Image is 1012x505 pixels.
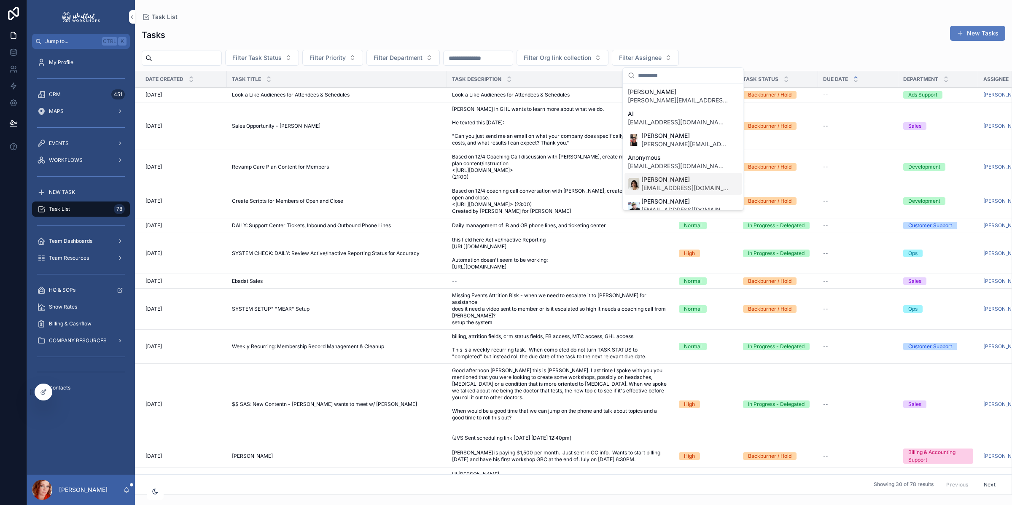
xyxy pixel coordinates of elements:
[743,400,813,408] a: In Progress - Delegated
[823,306,893,312] a: --
[452,449,669,463] a: [PERSON_NAME] is paying $1,500 per month. Just sent in CC info. Wants to start billing [DATE] and...
[684,343,702,350] div: Normal
[142,13,178,21] a: Task List
[743,197,813,205] a: Backburner / Hold
[32,87,130,102] a: CRM451
[49,206,70,212] span: Task List
[950,26,1005,41] button: New Tasks
[32,185,130,200] a: NEW TASK
[232,401,417,408] span: $$ SAS: New Contentn - [PERSON_NAME] wants to meet w/ [PERSON_NAME]
[823,278,893,285] a: --
[27,49,135,406] div: scrollable content
[823,123,828,129] span: --
[119,38,126,45] span: K
[743,305,813,313] a: Backburner / Hold
[903,197,973,205] a: Development
[32,316,130,331] a: Billing & Cashflow
[823,343,893,350] a: --
[641,132,728,140] span: [PERSON_NAME]
[628,110,728,118] span: AI
[452,367,669,441] a: Good afternoon [PERSON_NAME] this is [PERSON_NAME]. Last time I spoke with you you mentioned that...
[679,305,733,313] a: Normal
[49,320,92,327] span: Billing & Cashflow
[684,222,702,229] div: Normal
[452,278,669,285] a: --
[452,333,669,360] a: billing, attrition fields, crm status fields, FB access, MTC access, GHL access This is a weekly ...
[908,343,952,350] div: Customer Support
[748,305,791,313] div: Backburner / Hold
[232,91,442,98] a: Look a Like Audiences for Attendees & Schedules
[232,250,420,257] span: SYSTEM CHECK: DAILY: Review Active/Inactive Reporting Status for Accuracy
[49,189,75,196] span: NEW TASK
[32,234,130,249] a: Team Dashboards
[145,198,222,204] a: [DATE]
[232,278,263,285] span: Ebadat Sales
[232,343,442,350] a: Weekly Recurring: Membership Record Management & Cleanup
[45,38,99,45] span: Jump to...
[232,278,442,285] a: Ebadat Sales
[903,122,973,130] a: Sales
[679,452,733,460] a: High
[32,201,130,217] a: Task List78
[145,222,222,229] a: [DATE]
[679,222,733,229] a: Normal
[102,37,117,46] span: Ctrl
[524,54,591,62] span: Filter Org link collection
[823,401,828,408] span: --
[743,163,813,171] a: Backburner / Hold
[232,453,442,459] a: [PERSON_NAME]
[49,238,92,244] span: Team Dashboards
[145,222,162,229] span: [DATE]
[903,163,973,171] a: Development
[32,299,130,314] a: Show Rates
[152,13,178,21] span: Task List
[823,306,828,312] span: --
[903,400,973,408] a: Sales
[145,76,183,83] span: Date Created
[823,76,848,83] span: Due Date
[823,91,893,98] a: --
[232,76,261,83] span: Task Title
[908,250,918,257] div: Ops
[908,400,921,408] div: Sales
[232,164,329,170] span: Revamp Care Plan Content for Members
[452,236,669,270] a: this field here Active/Inactive Reporting [URL][DOMAIN_NAME] Automation doesn't seem to be workin...
[232,198,442,204] a: Create Scripts for Members of Open and Close
[679,277,733,285] a: Normal
[145,123,222,129] a: [DATE]
[366,50,440,66] button: Select Button
[114,204,125,214] div: 78
[145,123,162,129] span: [DATE]
[743,91,813,99] a: Backburner / Hold
[623,83,743,210] div: Suggestions
[452,222,606,229] span: Daily management of IB and OB phone lines, and ticketing center
[908,197,940,205] div: Development
[49,384,70,391] span: Contacts
[145,401,222,408] a: [DATE]
[145,343,222,350] a: [DATE]
[452,292,669,326] a: Missing Events Attrition Risk - when we need to escalate it to [PERSON_NAME] for assistance does ...
[684,452,695,460] div: High
[743,277,813,285] a: Backburner / Hold
[743,343,813,350] a: In Progress - Delegated
[452,153,669,180] span: Based on 12/4 Coaching Call discussion with [PERSON_NAME], create more concise care plan content/...
[452,278,457,285] span: --
[903,343,973,350] a: Customer Support
[32,136,130,151] a: EVENTS
[517,50,608,66] button: Select Button
[145,453,222,459] a: [DATE]
[903,277,973,285] a: Sales
[49,287,75,293] span: HQ & SOPs
[145,306,222,312] a: [DATE]
[452,222,669,229] a: Daily management of IB and OB phone lines, and ticketing center
[823,164,893,170] a: --
[452,91,669,98] a: Look a Like Audiences for Attendees & Schedules
[145,453,162,459] span: [DATE]
[743,452,813,460] a: Backburner / Hold
[452,76,501,83] span: Task Description
[823,222,828,229] span: --
[908,449,968,464] div: Billing & Accounting Support
[748,197,791,205] div: Backburner / Hold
